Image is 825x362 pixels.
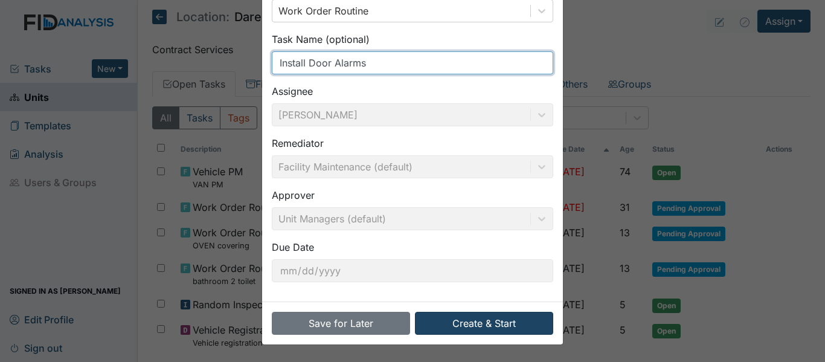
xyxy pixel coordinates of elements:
[278,4,368,18] div: Work Order Routine
[272,312,410,335] button: Save for Later
[272,136,324,150] label: Remediator
[272,32,370,47] label: Task Name (optional)
[272,188,315,202] label: Approver
[272,84,313,99] label: Assignee
[272,240,314,254] label: Due Date
[415,312,553,335] button: Create & Start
